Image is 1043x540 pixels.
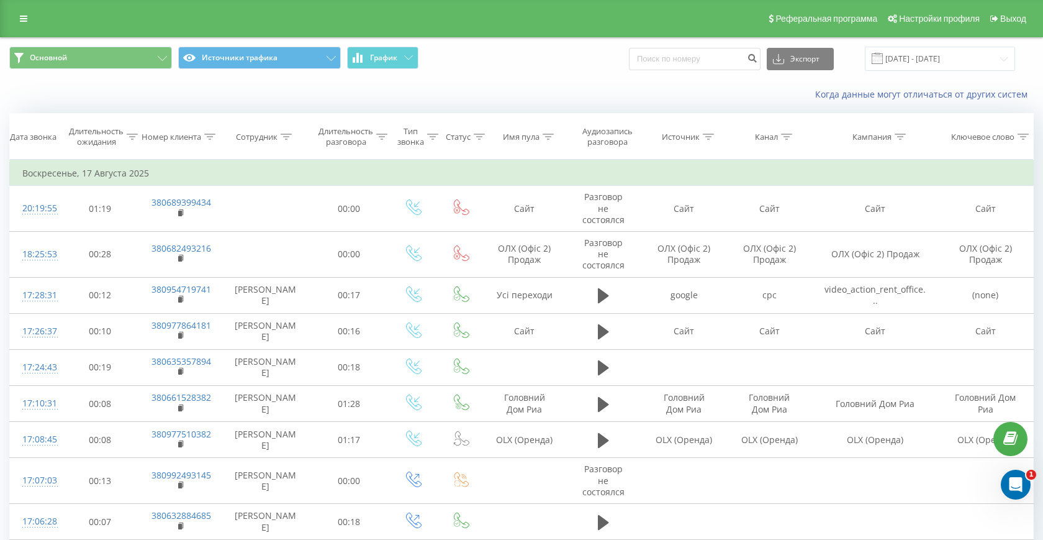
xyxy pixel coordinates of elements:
td: Сайт [726,313,811,349]
td: 00:17 [310,277,389,313]
td: ОЛХ (Офіс 2) Продаж [726,231,811,277]
td: [PERSON_NAME] [221,277,309,313]
a: Когда данные могут отличаться от других систем [815,88,1034,100]
td: 00:10 [60,313,139,349]
a: 380689399434 [151,196,211,208]
td: OLX (Оренда) [812,422,939,458]
div: Ключевое слово [951,132,1014,142]
td: [PERSON_NAME] [221,458,309,504]
td: OLX (Оренда) [938,422,1033,458]
td: 00:18 [310,504,389,540]
td: 00:19 [60,349,139,385]
input: Поиск по номеру [629,48,761,70]
td: 01:28 [310,386,389,422]
td: 01:17 [310,422,389,458]
td: Головний Дом Риа [938,386,1033,422]
td: Сайт [641,186,726,232]
span: График [370,53,397,62]
td: Сайт [726,186,811,232]
td: 00:00 [310,231,389,277]
td: Сайт [938,313,1033,349]
td: ОЛХ (Офіс 2) Продаж [812,231,939,277]
td: [PERSON_NAME] [221,504,309,540]
div: Длительность ожидания [69,126,124,147]
td: Воскресенье, 17 Августа 2025 [10,161,1034,186]
div: Сотрудник [236,132,278,142]
span: Разговор не состоялся [582,463,625,497]
td: ОЛХ (Офіс 2) Продаж [641,231,726,277]
td: [PERSON_NAME] [221,422,309,458]
a: 380661528382 [151,391,211,403]
td: OLX (Оренда) [641,422,726,458]
div: 20:19:55 [22,196,48,221]
td: 00:08 [60,422,139,458]
a: 380977510382 [151,428,211,440]
iframe: Intercom live chat [1001,470,1031,500]
button: Основной [9,47,172,69]
td: [PERSON_NAME] [221,386,309,422]
td: OLX (Оренда) [726,422,811,458]
td: [PERSON_NAME] [221,349,309,385]
td: 00:18 [310,349,389,385]
span: 1 [1026,470,1036,480]
span: Выход [1000,14,1026,24]
div: Длительность разговора [318,126,373,147]
div: 17:08:45 [22,428,48,452]
td: Сайт [812,186,939,232]
div: Статус [446,132,471,142]
div: 18:25:53 [22,242,48,267]
td: [PERSON_NAME] [221,313,309,349]
td: Сайт [938,186,1033,232]
a: 380992493145 [151,469,211,481]
span: Разговор не состоялся [582,191,625,225]
td: 00:12 [60,277,139,313]
div: 17:07:03 [22,469,48,493]
a: 380682493216 [151,242,211,254]
div: Кампания [852,132,892,142]
td: 00:00 [310,458,389,504]
td: 01:19 [60,186,139,232]
td: Сайт [484,186,566,232]
td: Сайт [812,313,939,349]
span: Разговор не состоялся [582,237,625,271]
div: Канал [755,132,778,142]
button: Источники трафика [178,47,341,69]
td: Головний Дом Риа [812,386,939,422]
a: 380977864181 [151,319,211,331]
div: 17:06:28 [22,510,48,534]
button: График [347,47,418,69]
button: Экспорт [767,48,834,70]
div: 17:28:31 [22,283,48,308]
div: 17:26:37 [22,319,48,344]
td: Усі переходи [484,277,566,313]
td: (none) [938,277,1033,313]
td: 00:28 [60,231,139,277]
td: Сайт [484,313,566,349]
a: 380954719741 [151,283,211,295]
td: Головний Дом Риа [726,386,811,422]
span: video_action_rent_office... [824,283,926,306]
td: 00:13 [60,458,139,504]
a: 380635357894 [151,355,211,367]
td: Головний Дом Риа [484,386,566,422]
div: Имя пула [503,132,540,142]
div: Источник [662,132,700,142]
td: cpc [726,277,811,313]
td: Сайт [641,313,726,349]
td: ОЛХ (Офіс 2) Продаж [484,231,566,277]
td: OLX (Оренда) [484,422,566,458]
span: Реферальная программа [775,14,877,24]
span: Основной [30,53,67,63]
td: Головний Дом Риа [641,386,726,422]
div: Тип звонка [397,126,424,147]
td: 00:07 [60,504,139,540]
div: 17:24:43 [22,355,48,380]
td: ОЛХ (Офіс 2) Продаж [938,231,1033,277]
td: 00:16 [310,313,389,349]
div: Номер клиента [142,132,201,142]
td: google [641,277,726,313]
td: 00:00 [310,186,389,232]
div: Дата звонка [10,132,56,142]
div: 17:10:31 [22,391,48,416]
div: Аудиозапись разговора [577,126,638,147]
